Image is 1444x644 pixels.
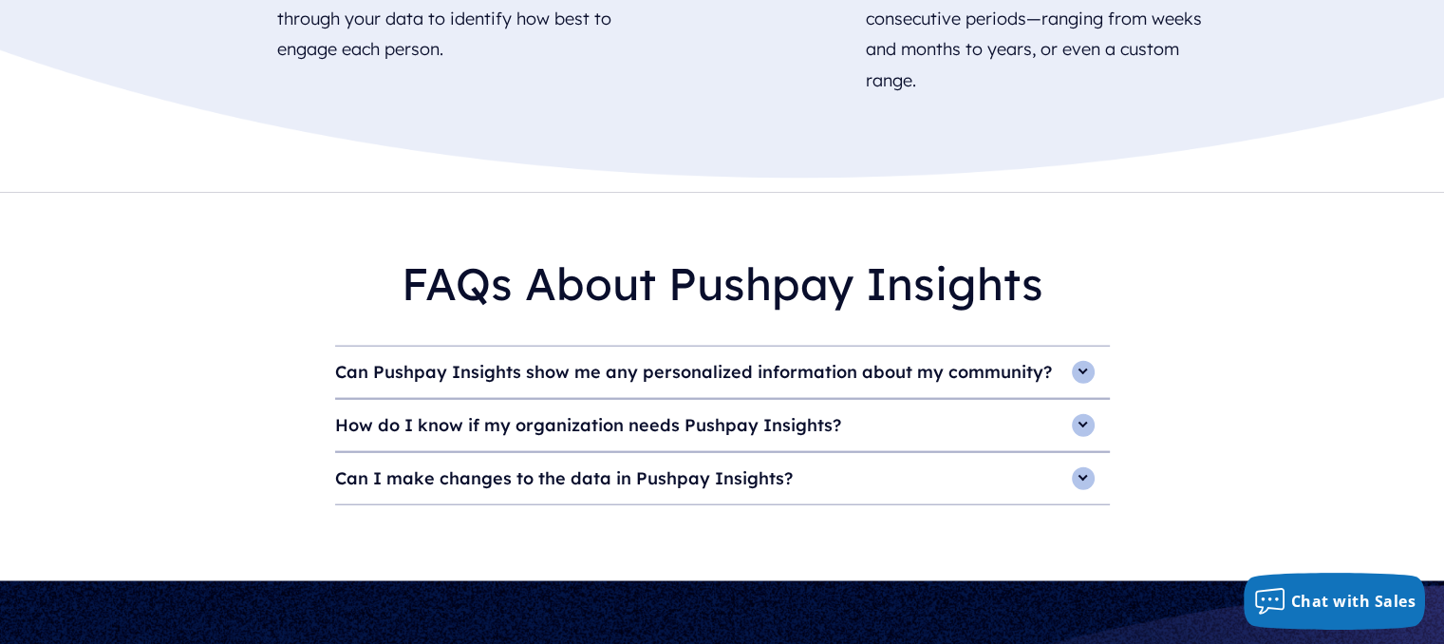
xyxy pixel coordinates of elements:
h4: Can Pushpay Insights show me any personalized information about my community? [335,347,1110,398]
h4: Can I make changes to the data in Pushpay Insights? [335,453,1110,504]
button: Chat with Sales [1244,573,1426,630]
h4: How do I know if my organization needs Pushpay Insights? [335,400,1110,451]
h2: FAQs About Pushpay Insights [335,242,1110,326]
span: Chat with Sales [1291,591,1416,612]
